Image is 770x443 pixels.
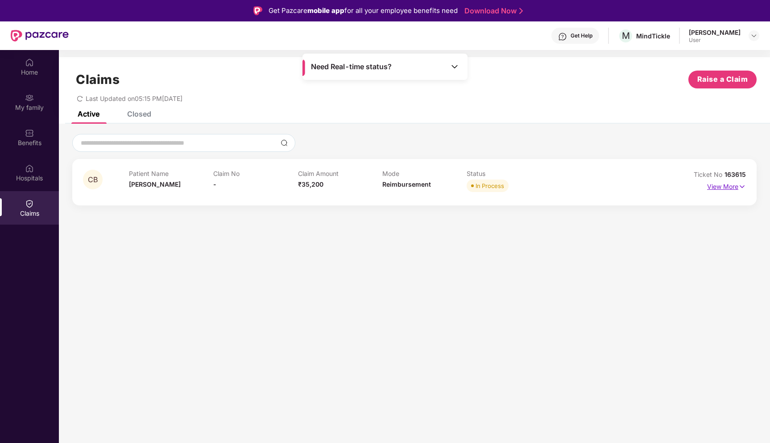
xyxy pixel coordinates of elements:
[88,176,98,184] span: CB
[11,30,69,42] img: New Pazcare Logo
[689,37,741,44] div: User
[476,181,504,190] div: In Process
[129,170,213,177] p: Patient Name
[750,32,758,39] img: svg+xml;base64,PHN2ZyBpZD0iRHJvcGRvd24tMzJ4MzIiIHhtbG5zPSJodHRwOi8vd3d3LnczLm9yZy8yMDAwL3N2ZyIgd2...
[25,129,34,138] img: svg+xml;base64,PHN2ZyBpZD0iQmVuZWZpdHMiIHhtbG5zPSJodHRwOi8vd3d3LnczLm9yZy8yMDAwL3N2ZyIgd2lkdGg9Ij...
[129,180,181,188] span: [PERSON_NAME]
[253,6,262,15] img: Logo
[213,180,216,188] span: -
[213,170,298,177] p: Claim No
[571,32,592,39] div: Get Help
[467,170,551,177] p: Status
[86,95,182,102] span: Last Updated on 05:15 PM[DATE]
[269,5,458,16] div: Get Pazcare for all your employee benefits need
[688,71,757,88] button: Raise a Claim
[697,74,748,85] span: Raise a Claim
[558,32,567,41] img: svg+xml;base64,PHN2ZyBpZD0iSGVscC0zMngzMiIgeG1sbnM9Imh0dHA6Ly93d3cudzMub3JnLzIwMDAvc3ZnIiB3aWR0aD...
[707,180,746,192] p: View More
[382,170,467,177] p: Mode
[738,182,746,192] img: svg+xml;base64,PHN2ZyB4bWxucz0iaHR0cDovL3d3dy53My5vcmcvMjAwMC9zdmciIHdpZHRoPSIxNyIgaGVpZ2h0PSIxNy...
[127,109,151,118] div: Closed
[519,6,523,16] img: Stroke
[25,93,34,102] img: svg+xml;base64,PHN2ZyB3aWR0aD0iMjAiIGhlaWdodD0iMjAiIHZpZXdCb3g9IjAgMCAyMCAyMCIgZmlsbD0ibm9uZSIgeG...
[622,30,630,41] span: M
[311,62,392,71] span: Need Real-time status?
[382,180,431,188] span: Reimbursement
[636,32,670,40] div: MindTickle
[694,171,724,178] span: Ticket No
[450,62,459,71] img: Toggle Icon
[76,72,120,87] h1: Claims
[25,164,34,173] img: svg+xml;base64,PHN2ZyBpZD0iSG9zcGl0YWxzIiB4bWxucz0iaHR0cDovL3d3dy53My5vcmcvMjAwMC9zdmciIHdpZHRoPS...
[689,28,741,37] div: [PERSON_NAME]
[25,199,34,208] img: svg+xml;base64,PHN2ZyBpZD0iQ2xhaW0iIHhtbG5zPSJodHRwOi8vd3d3LnczLm9yZy8yMDAwL3N2ZyIgd2lkdGg9IjIwIi...
[77,95,83,102] span: redo
[464,6,520,16] a: Download Now
[281,139,288,146] img: svg+xml;base64,PHN2ZyBpZD0iU2VhcmNoLTMyeDMyIiB4bWxucz0iaHR0cDovL3d3dy53My5vcmcvMjAwMC9zdmciIHdpZH...
[724,171,746,178] span: 163615
[298,170,382,177] p: Claim Amount
[298,180,323,188] span: ₹35,200
[25,58,34,67] img: svg+xml;base64,PHN2ZyBpZD0iSG9tZSIgeG1sbnM9Imh0dHA6Ly93d3cudzMub3JnLzIwMDAvc3ZnIiB3aWR0aD0iMjAiIG...
[307,6,344,15] strong: mobile app
[78,109,99,118] div: Active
